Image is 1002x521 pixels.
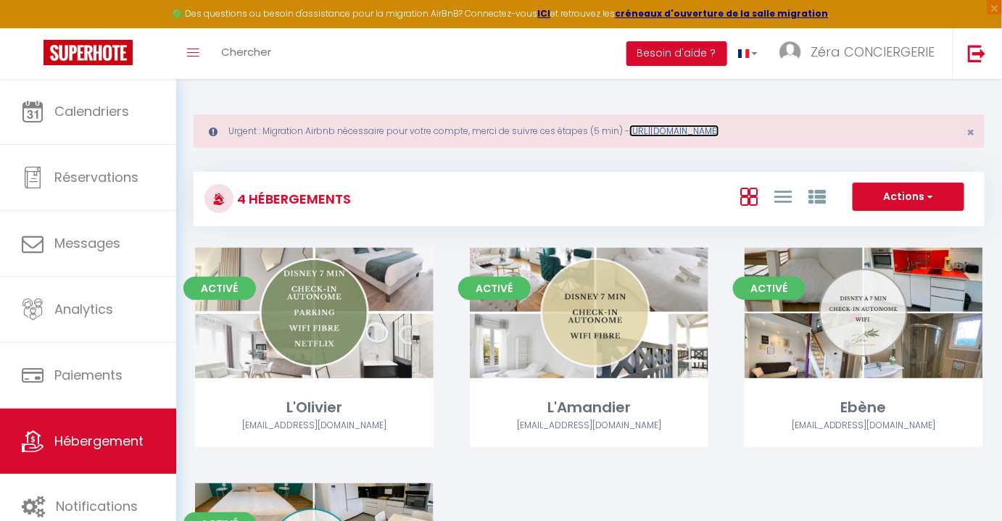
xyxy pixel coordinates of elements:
[54,102,129,120] span: Calendriers
[745,396,983,419] div: Ebène
[195,419,434,433] div: Airbnb
[740,184,758,208] a: Vue en Box
[56,497,138,515] span: Notifications
[853,183,964,212] button: Actions
[967,126,975,139] button: Close
[538,7,551,20] a: ICI
[733,277,806,300] span: Activé
[458,277,531,300] span: Activé
[195,396,434,419] div: L'Olivier
[54,366,123,384] span: Paiements
[626,41,727,66] button: Besoin d'aide ?
[233,183,351,215] h3: 4 Hébergements
[470,396,708,419] div: L'Amandier
[968,44,986,62] img: logout
[54,300,113,318] span: Analytics
[470,419,708,433] div: Airbnb
[811,43,935,61] span: Zéra CONCIERGERIE
[967,123,975,141] span: ×
[774,184,792,208] a: Vue en Liste
[769,28,953,79] a: ... Zéra CONCIERGERIE
[54,432,144,450] span: Hébergement
[210,28,282,79] a: Chercher
[779,41,801,63] img: ...
[629,125,719,137] a: [URL][DOMAIN_NAME]
[54,234,120,252] span: Messages
[54,168,138,186] span: Réservations
[44,40,133,65] img: Super Booking
[183,277,256,300] span: Activé
[745,419,983,433] div: Airbnb
[12,6,55,49] button: Ouvrir le widget de chat LiveChat
[616,7,829,20] a: créneaux d'ouverture de la salle migration
[808,184,826,208] a: Vue par Groupe
[194,114,985,148] div: Urgent : Migration Airbnb nécessaire pour votre compte, merci de suivre ces étapes (5 min) -
[221,44,271,59] span: Chercher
